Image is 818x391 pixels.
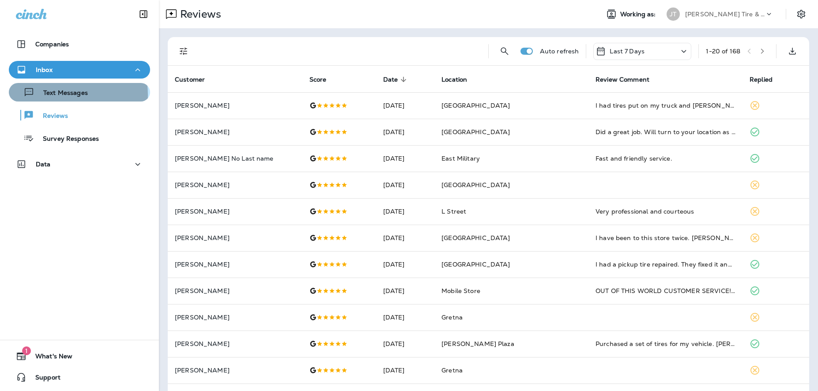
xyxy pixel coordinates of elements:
span: Replied [750,76,773,83]
span: Support [26,374,60,384]
p: [PERSON_NAME] [175,261,295,268]
td: [DATE] [376,119,435,145]
div: I have been to this store twice. Andrew and the staff have been helpful and courteous. I plan to ... [596,233,735,242]
div: Very professional and courteous [596,207,735,216]
button: Survey Responses [9,129,150,147]
p: Reviews [34,112,68,120]
span: Customer [175,76,205,83]
p: Data [36,161,51,168]
button: Data [9,155,150,173]
p: [PERSON_NAME] Tire & Auto [685,11,765,18]
button: 1What's New [9,347,150,365]
span: [GEOGRAPHIC_DATA] [441,260,510,268]
span: Score [309,76,327,83]
button: Search Reviews [496,42,513,60]
span: Customer [175,75,216,83]
p: [PERSON_NAME] [175,208,295,215]
p: Text Messages [34,89,88,98]
p: [PERSON_NAME] [175,287,295,294]
button: Export as CSV [784,42,801,60]
span: Date [383,75,410,83]
p: Companies [35,41,69,48]
button: Filters [175,42,192,60]
button: Collapse Sidebar [131,5,156,23]
span: Score [309,75,338,83]
div: Purchased a set of tires for my vehicle. Hal was excellent at providing advice based on the vehic... [596,339,735,348]
button: Companies [9,35,150,53]
span: Location [441,75,479,83]
td: [DATE] [376,92,435,119]
button: Reviews [9,106,150,124]
span: L Street [441,207,466,215]
p: [PERSON_NAME] [175,367,295,374]
span: Review Comment [596,76,649,83]
p: [PERSON_NAME] [175,340,295,347]
div: Fast and friendly service. [596,154,735,163]
div: I had tires put on my truck and Mark was awesome. He did a great job explaining and gave me sever... [596,101,735,110]
p: [PERSON_NAME] [175,128,295,135]
span: Working as: [620,11,658,18]
p: [PERSON_NAME] [175,181,295,188]
p: [PERSON_NAME] [175,314,295,321]
span: What's New [26,353,72,363]
span: Gretna [441,366,463,374]
span: Date [383,76,398,83]
div: JT [667,8,680,21]
td: [DATE] [376,251,435,278]
button: Support [9,368,150,386]
p: Survey Responses [34,135,99,143]
span: [GEOGRAPHIC_DATA] [441,102,510,109]
td: [DATE] [376,357,435,383]
span: Mobile Store [441,287,480,295]
td: [DATE] [376,172,435,198]
span: Gretna [441,313,463,321]
span: [PERSON_NAME] Plaza [441,340,514,348]
span: [GEOGRAPHIC_DATA] [441,234,510,242]
button: Inbox [9,61,150,79]
div: 1 - 20 of 168 [706,48,740,55]
span: Review Comment [596,75,661,83]
button: Settings [793,6,809,22]
td: [DATE] [376,225,435,251]
p: Reviews [177,8,221,21]
td: [DATE] [376,198,435,225]
td: [DATE] [376,331,435,357]
td: [DATE] [376,304,435,331]
span: [GEOGRAPHIC_DATA] [441,181,510,189]
span: Replied [750,75,784,83]
td: [DATE] [376,278,435,304]
span: East Military [441,154,480,162]
p: [PERSON_NAME] No Last name [175,155,295,162]
p: [PERSON_NAME] [175,102,295,109]
button: Text Messages [9,83,150,102]
span: [GEOGRAPHIC_DATA] [441,128,510,136]
span: 1 [22,346,31,355]
p: Last 7 Days [610,48,645,55]
p: Inbox [36,66,53,73]
span: Location [441,76,467,83]
div: Did a great job. Will turn to your location as needed. Have a great day. [596,128,735,136]
div: I had a pickup tire repaired. They fixed it and rebranded it for no charge ! I am very happy with... [596,260,735,269]
div: OUT OF THIS WORLD CUSTOMER SERVICE! I called just as they opened and had a technician at my house... [596,286,735,295]
p: Auto refresh [540,48,579,55]
p: [PERSON_NAME] [175,234,295,241]
td: [DATE] [376,145,435,172]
